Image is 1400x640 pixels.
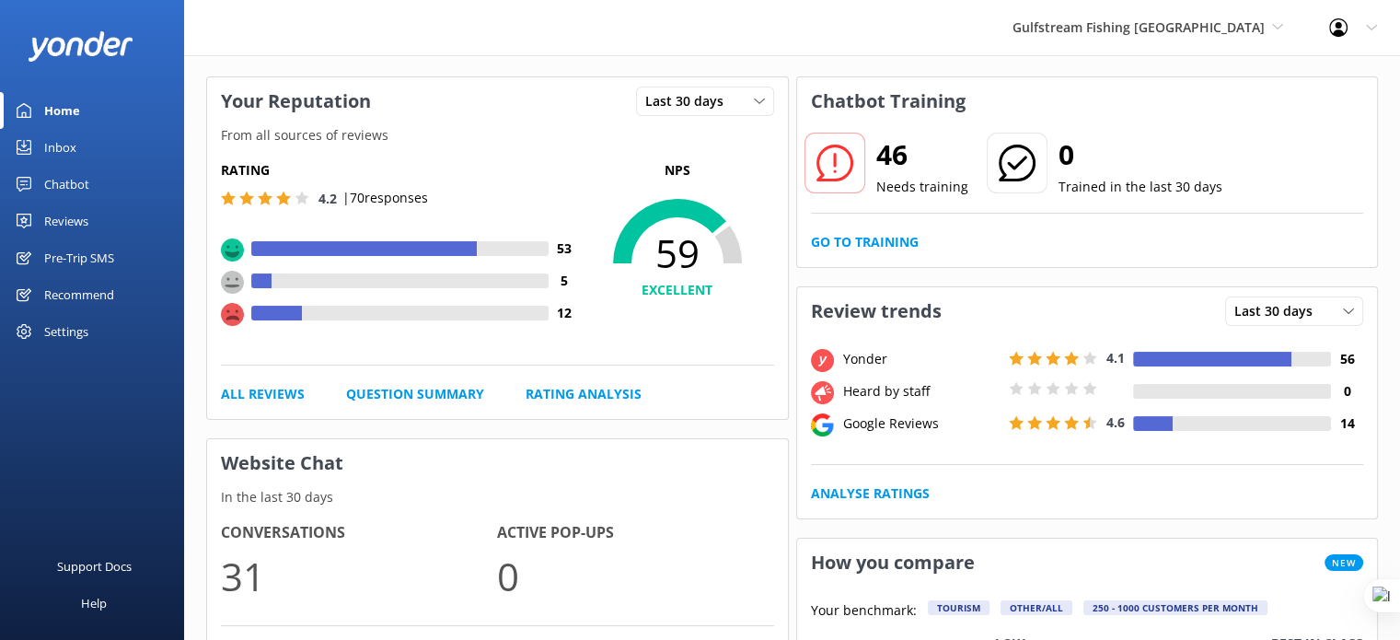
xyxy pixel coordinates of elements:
[645,91,735,111] span: Last 30 days
[1331,381,1363,401] h4: 0
[221,160,581,180] h5: Rating
[207,487,788,507] p: In the last 30 days
[839,381,1004,401] div: Heard by staff
[207,439,788,487] h3: Website Chat
[207,125,788,145] p: From all sources of reviews
[581,230,774,276] span: 59
[1106,413,1125,431] span: 4.6
[44,166,89,203] div: Chatbot
[581,160,774,180] p: NPS
[581,280,774,300] h4: EXCELLENT
[1083,600,1267,615] div: 250 - 1000 customers per month
[549,303,581,323] h4: 12
[876,177,968,197] p: Needs training
[318,190,337,207] span: 4.2
[811,600,917,623] p: Your benchmark:
[1059,133,1222,177] h2: 0
[549,271,581,291] h4: 5
[1106,349,1125,367] span: 4.1
[221,521,497,545] h4: Conversations
[1012,18,1265,36] span: Gulfstream Fishing [GEOGRAPHIC_DATA]
[1331,413,1363,434] h4: 14
[1331,349,1363,369] h4: 56
[44,92,80,129] div: Home
[797,539,989,587] h3: How you compare
[811,483,930,504] a: Analyse Ratings
[839,349,1004,369] div: Yonder
[1059,177,1222,197] p: Trained in the last 30 days
[839,413,1004,434] div: Google Reviews
[497,545,773,607] p: 0
[497,521,773,545] h4: Active Pop-ups
[876,133,968,177] h2: 46
[44,276,114,313] div: Recommend
[44,203,88,239] div: Reviews
[221,384,305,404] a: All Reviews
[346,384,484,404] a: Question Summary
[1234,301,1324,321] span: Last 30 days
[44,313,88,350] div: Settings
[81,585,107,622] div: Help
[797,77,979,125] h3: Chatbot Training
[797,287,955,335] h3: Review trends
[221,545,497,607] p: 31
[1001,600,1072,615] div: Other/All
[207,77,385,125] h3: Your Reputation
[28,31,133,62] img: yonder-white-logo.png
[44,129,76,166] div: Inbox
[526,384,642,404] a: Rating Analysis
[811,232,919,252] a: Go to Training
[342,188,428,208] p: | 70 responses
[57,548,132,585] div: Support Docs
[1325,554,1363,571] span: New
[44,239,114,276] div: Pre-Trip SMS
[928,600,989,615] div: Tourism
[549,239,581,259] h4: 53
